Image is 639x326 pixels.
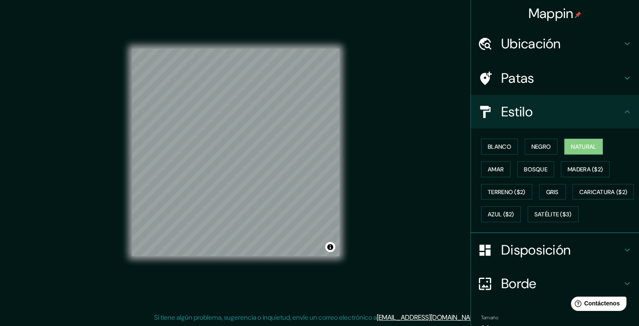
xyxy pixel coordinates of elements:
[534,211,572,218] font: Satélite ($3)
[546,188,559,196] font: Gris
[481,161,510,177] button: Amar
[488,143,511,150] font: Blanco
[471,233,639,267] div: Disposición
[539,184,566,200] button: Gris
[561,161,610,177] button: Madera ($2)
[471,27,639,60] div: Ubicación
[132,49,339,256] canvas: Mapa
[481,184,532,200] button: Terreno ($2)
[571,143,596,150] font: Natural
[568,166,603,173] font: Madera ($2)
[154,313,377,322] font: Si tiene algún problema, sugerencia o inquietud, envíe un correo electrónico a
[517,161,554,177] button: Bosque
[488,211,514,218] font: Azul ($2)
[481,139,518,155] button: Blanco
[564,139,603,155] button: Natural
[325,242,335,252] button: Activar o desactivar atribución
[481,314,498,321] font: Tamaño
[564,293,630,317] iframe: Lanzador de widgets de ayuda
[471,267,639,300] div: Borde
[524,166,547,173] font: Bosque
[525,139,558,155] button: Negro
[488,188,526,196] font: Terreno ($2)
[528,206,579,222] button: Satélite ($3)
[501,275,536,292] font: Borde
[501,35,561,53] font: Ubicación
[377,313,481,322] a: [EMAIL_ADDRESS][DOMAIN_NAME]
[529,5,573,22] font: Mappin
[573,184,634,200] button: Caricatura ($2)
[471,95,639,129] div: Estilo
[481,206,521,222] button: Azul ($2)
[471,61,639,95] div: Patas
[575,11,581,18] img: pin-icon.png
[501,241,571,259] font: Disposición
[501,69,534,87] font: Patas
[579,188,628,196] font: Caricatura ($2)
[531,143,551,150] font: Negro
[501,103,533,121] font: Estilo
[488,166,504,173] font: Amar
